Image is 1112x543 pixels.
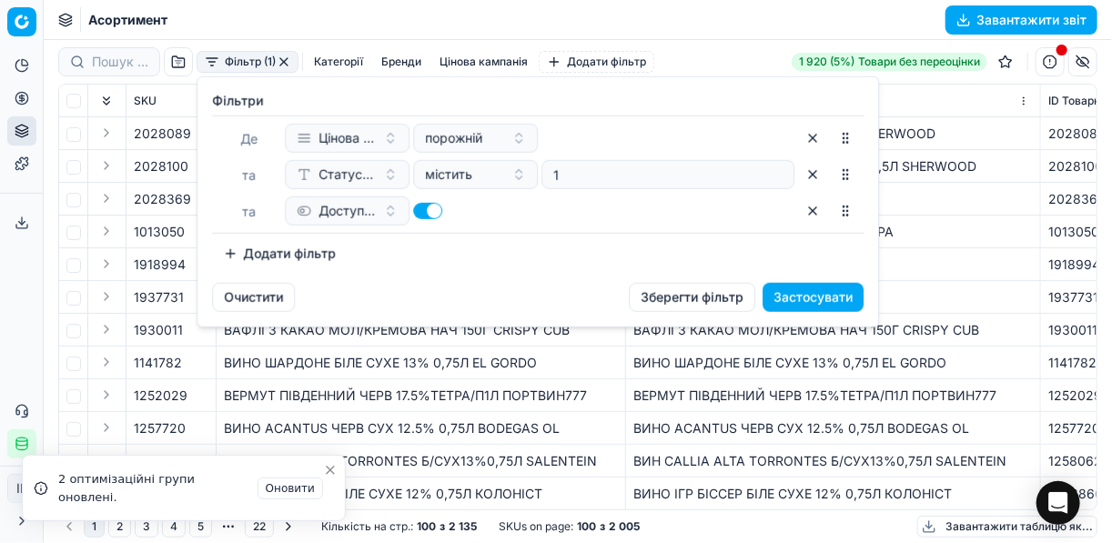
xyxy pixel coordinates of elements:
span: та [242,204,256,219]
span: Статус товару [318,166,376,184]
button: Застосувати [763,283,864,312]
button: Додати фільтр [212,239,347,268]
button: Зберегти фільтр [629,283,755,312]
span: Де [240,131,258,146]
span: Цінова кампанія [318,129,376,147]
span: містить [425,166,472,184]
span: порожній [425,129,482,147]
button: Очистити [212,283,295,312]
span: Доступний [318,202,376,220]
label: Фiльтри [212,92,864,110]
span: та [242,167,256,183]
